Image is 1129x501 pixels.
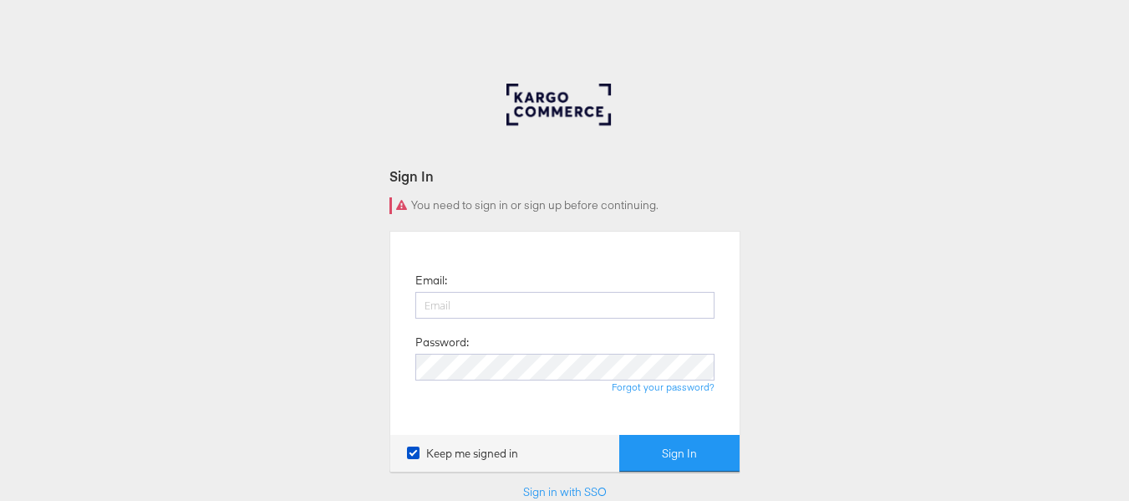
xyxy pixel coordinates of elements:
div: You need to sign in or sign up before continuing. [389,197,740,214]
label: Keep me signed in [407,446,518,462]
label: Password: [415,335,469,350]
div: Sign In [389,166,740,186]
a: Sign in with SSO [523,484,607,499]
label: Email: [415,273,447,289]
button: Sign In [619,435,740,473]
input: Email [415,292,715,319]
a: Forgot your password? [612,381,715,393]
